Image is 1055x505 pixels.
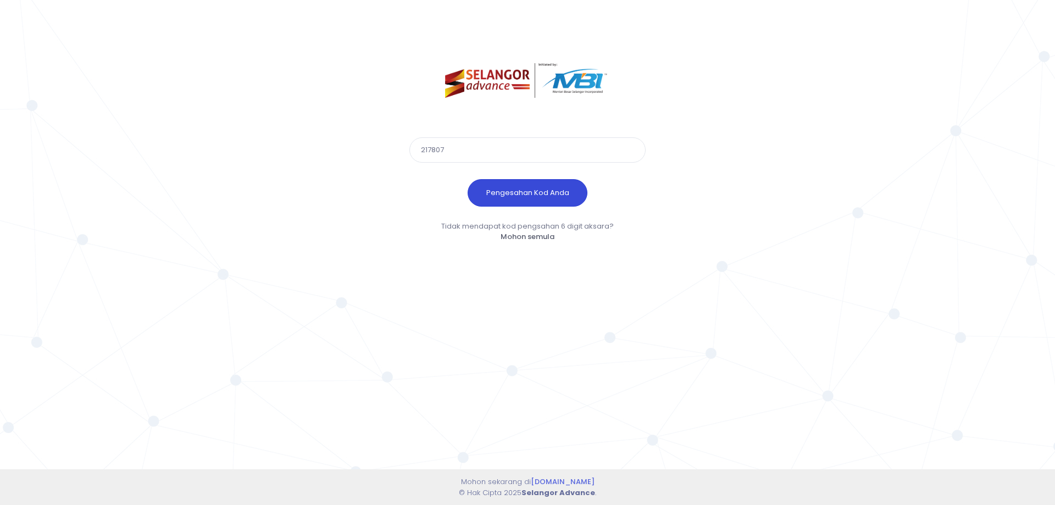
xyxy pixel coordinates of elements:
span: Tidak mendapat kod pengsahan 6 digit aksara? [441,221,614,231]
a: [DOMAIN_NAME] [531,476,595,487]
input: Kod pengesahan 6 digit aksara [409,137,646,163]
img: selangor-advance.png [445,63,610,98]
a: Mohon semula [501,231,554,242]
strong: Selangor Advance [521,487,595,498]
button: Pengesahan Kod Anda [468,179,587,207]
